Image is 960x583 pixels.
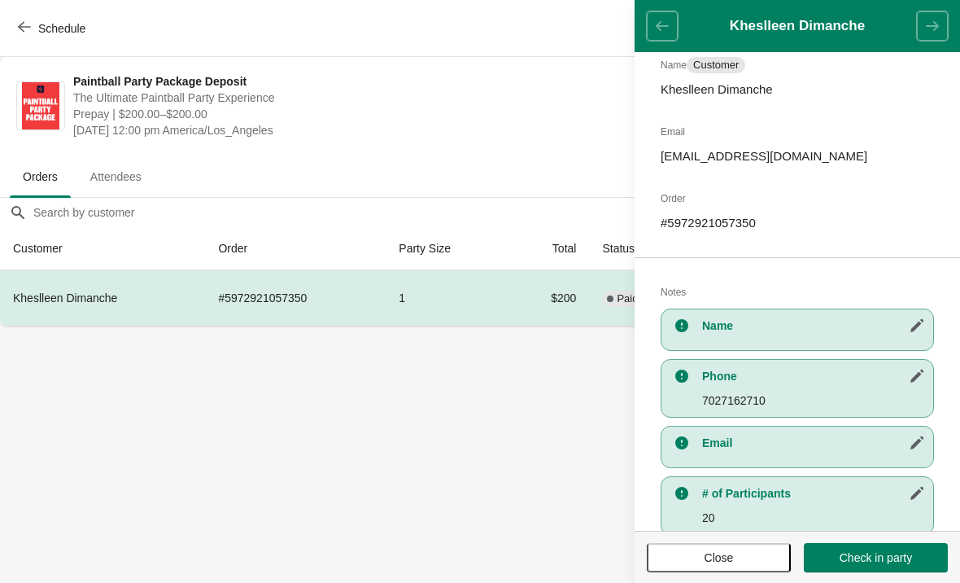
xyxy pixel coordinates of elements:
[705,551,734,564] span: Close
[702,318,925,334] h3: Name
[386,227,508,270] th: Party Size
[702,368,925,384] h3: Phone
[661,215,934,231] p: # 5972921057350
[22,82,59,129] img: Paintball Party Package Deposit
[38,22,85,35] span: Schedule
[386,270,508,326] td: 1
[73,122,660,138] span: [DATE] 12:00 pm America/Los_Angeles
[661,124,934,140] h2: Email
[702,485,925,502] h3: # of Participants
[661,57,934,73] h2: Name
[73,106,660,122] span: Prepay | $200.00–$200.00
[589,227,696,270] th: Status
[702,510,925,526] p: 20
[13,291,117,305] span: Kheslleen Dimanche
[617,292,638,305] span: Paid
[693,59,739,72] span: Customer
[678,18,917,34] h1: Kheslleen Dimanche
[73,90,660,106] span: The Ultimate Paintball Party Experience
[10,162,71,191] span: Orders
[840,551,912,564] span: Check in party
[508,270,589,326] td: $200
[33,198,960,227] input: Search by customer
[647,543,791,572] button: Close
[205,227,386,270] th: Order
[702,392,925,409] p: 7027162710
[508,227,589,270] th: Total
[77,162,155,191] span: Attendees
[661,148,934,164] p: [EMAIL_ADDRESS][DOMAIN_NAME]
[661,81,934,98] p: Kheslleen Dimanche
[804,543,948,572] button: Check in party
[702,435,925,451] h3: Email
[8,14,98,43] button: Schedule
[661,191,934,207] h2: Order
[205,270,386,326] td: # 5972921057350
[73,73,660,90] span: Paintball Party Package Deposit
[661,284,934,300] h2: Notes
